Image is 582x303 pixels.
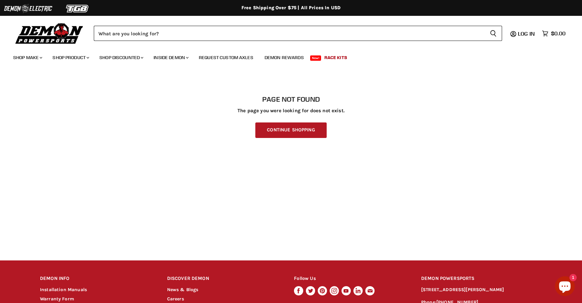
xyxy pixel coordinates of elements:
a: Request Custom Axles [194,51,258,64]
span: $0.00 [551,30,565,37]
a: Shop Discounted [94,51,147,64]
h2: DEMON POWERSPORTS [421,271,542,286]
img: Demon Electric Logo 2 [3,2,53,15]
form: Product [94,26,502,41]
a: $0.00 [539,29,569,38]
a: Log in [515,31,539,37]
h2: DEMON INFO [40,271,155,286]
a: Installation Manuals [40,287,87,292]
button: Search [485,26,502,41]
span: New! [310,55,321,61]
a: Continue Shopping [255,122,326,138]
a: Shop Make [8,51,46,64]
img: Demon Powersports [13,21,86,45]
span: Log in [518,30,535,37]
a: News & Blogs [167,287,199,292]
a: Shop Product [48,51,93,64]
input: Search [94,26,485,41]
inbox-online-store-chat: Shopify online store chat [553,276,577,298]
img: TGB Logo 2 [53,2,102,15]
a: Demon Rewards [260,51,309,64]
ul: Main menu [8,48,564,64]
h1: Page not found [40,95,542,103]
a: Inside Demon [149,51,193,64]
p: The page you were looking for does not exist. [40,108,542,114]
h2: DISCOVER DEMON [167,271,282,286]
a: Race Kits [319,51,352,64]
a: Warranty Form [40,296,74,302]
h2: Follow Us [294,271,409,286]
a: Careers [167,296,184,302]
p: [STREET_ADDRESS][PERSON_NAME] [421,286,542,294]
div: Free Shipping Over $75 | All Prices In USD [27,5,555,11]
